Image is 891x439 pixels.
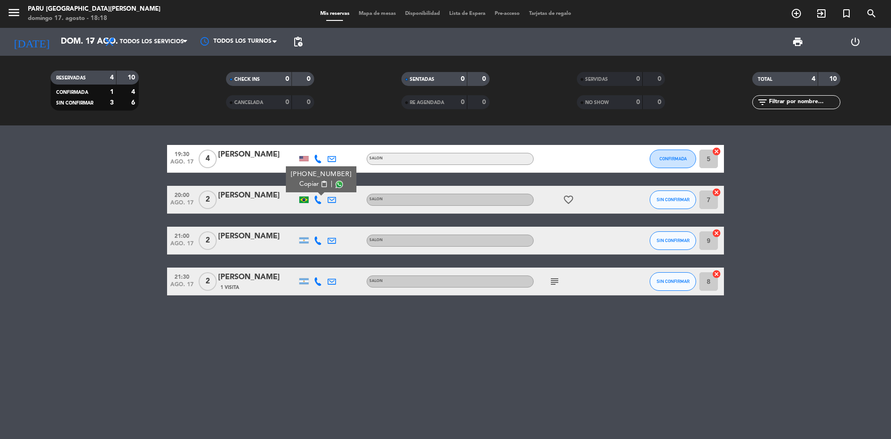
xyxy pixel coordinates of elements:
strong: 3 [110,99,114,106]
strong: 0 [461,76,465,82]
i: [DATE] [7,32,56,52]
button: SIN CONFIRMAR [650,190,696,209]
i: subject [549,276,560,287]
span: 21:00 [170,230,194,241]
i: turned_in_not [841,8,852,19]
i: cancel [712,188,721,197]
span: Pre-acceso [490,11,524,16]
strong: 0 [658,99,663,105]
button: CONFIRMADA [650,150,696,168]
strong: 4 [131,89,137,95]
span: print [792,36,803,47]
strong: 0 [636,76,640,82]
span: SIN CONFIRMAR [56,101,93,105]
span: 20:00 [170,189,194,200]
div: Paru [GEOGRAPHIC_DATA][PERSON_NAME] [28,5,161,14]
div: LOG OUT [826,28,884,56]
span: SALON [369,197,383,201]
span: pending_actions [292,36,303,47]
strong: 1 [110,89,114,95]
span: CONFIRMADA [56,90,88,95]
span: 19:30 [170,148,194,159]
input: Filtrar por nombre... [768,97,840,107]
strong: 0 [307,99,312,105]
span: 1 Visita [220,284,239,291]
span: SALON [369,279,383,283]
span: 2 [199,190,217,209]
strong: 10 [128,74,137,81]
span: SIN CONFIRMAR [657,197,690,202]
strong: 0 [636,99,640,105]
span: RESERVADAS [56,76,86,80]
i: search [866,8,877,19]
strong: 4 [812,76,815,82]
i: favorite_border [563,194,574,205]
strong: 0 [482,99,488,105]
span: NO SHOW [585,100,609,105]
span: CHECK INS [234,77,260,82]
strong: 0 [307,76,312,82]
i: cancel [712,147,721,156]
span: content_paste [321,181,328,188]
span: Mis reservas [316,11,354,16]
div: [PERSON_NAME] [218,190,297,202]
span: TOTAL [758,77,772,82]
span: CANCELADA [234,100,263,105]
span: 2 [199,272,217,291]
button: menu [7,6,21,23]
strong: 4 [110,74,114,81]
span: ago. 17 [170,159,194,170]
i: filter_list [757,97,768,108]
div: [PERSON_NAME] [218,149,297,161]
strong: 0 [482,76,488,82]
span: SIN CONFIRMAR [657,279,690,284]
strong: 0 [461,99,465,105]
span: SERVIDAS [585,77,608,82]
span: 4 [199,150,217,168]
strong: 10 [829,76,839,82]
span: RE AGENDADA [410,100,444,105]
span: ago. 17 [170,241,194,251]
button: SIN CONFIRMAR [650,231,696,250]
i: power_settings_new [850,36,861,47]
i: cancel [712,269,721,279]
strong: 6 [131,99,137,106]
i: arrow_drop_down [86,36,97,47]
i: menu [7,6,21,20]
span: Mapa de mesas [354,11,400,16]
span: CONFIRMADA [659,156,687,161]
strong: 0 [285,99,289,105]
span: Copiar [299,179,319,189]
span: SALON [369,157,383,160]
span: SIN CONFIRMAR [657,238,690,243]
span: SENTADAS [410,77,434,82]
div: domingo 17. agosto - 18:18 [28,14,161,23]
button: Copiarcontent_paste [299,179,328,189]
span: 21:30 [170,271,194,282]
strong: 0 [658,76,663,82]
span: | [331,179,333,189]
span: Lista de Espera [445,11,490,16]
span: SALON [369,238,383,242]
strong: 0 [285,76,289,82]
i: add_circle_outline [791,8,802,19]
span: ago. 17 [170,200,194,210]
div: [PERSON_NAME] [218,271,297,283]
span: 2 [199,231,217,250]
span: Todos los servicios [120,39,184,45]
div: [PHONE_NUMBER] [291,170,352,179]
i: cancel [712,229,721,238]
button: SIN CONFIRMAR [650,272,696,291]
i: exit_to_app [816,8,827,19]
span: ago. 17 [170,282,194,292]
span: Tarjetas de regalo [524,11,576,16]
div: [PERSON_NAME] [218,230,297,242]
span: Disponibilidad [400,11,445,16]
